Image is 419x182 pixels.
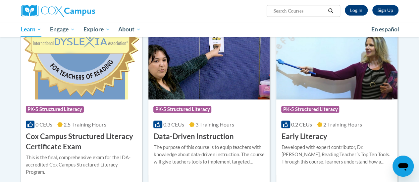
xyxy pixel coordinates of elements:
iframe: Button to launch messaging window [393,156,414,177]
a: Cox Campus [21,5,140,17]
span: 0.3 CEUs [163,121,184,127]
h3: Early Literacy [281,131,327,142]
div: The purpose of this course is to equip teachers with knowledge about data-driven instruction. The... [153,144,265,165]
span: PK-5 Structured Literacy [281,106,339,113]
span: 2 Training Hours [323,121,362,127]
h3: Data-Driven Instruction [153,131,234,142]
a: Engage [46,22,79,37]
img: Course Logo [148,32,270,99]
span: 0.2 CEUs [291,121,312,127]
a: En español [367,22,403,36]
span: 2.5 Training Hours [64,121,106,127]
span: 0 CEUs [35,121,52,127]
span: PK-5 Structured Literacy [153,106,211,113]
a: Explore [79,22,114,37]
span: About [118,25,141,33]
img: Course Logo [276,32,397,99]
a: Learn [17,22,46,37]
span: PK-5 Structured Literacy [26,106,84,113]
div: This is the final, comprehensive exam for the IDA-accredited Cox Campus Structured Literacy Program. [26,154,137,176]
img: Cox Campus [21,5,95,17]
span: Learn [21,25,41,33]
span: 3 Training Hours [195,121,234,127]
span: Engage [50,25,75,33]
a: Log In [345,5,368,16]
h3: Cox Campus Structured Literacy Certificate Exam [26,131,137,152]
a: Register [372,5,398,16]
div: Developed with expert contributor, Dr. [PERSON_NAME], Reading Teacherʹs Top Ten Tools. Through th... [281,144,393,165]
a: About [114,22,145,37]
input: Search Courses [273,7,326,15]
span: En español [371,26,399,33]
button: Search [326,7,336,15]
img: Course Logo [21,32,142,99]
div: Main menu [16,22,403,37]
span: Explore [83,25,110,33]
